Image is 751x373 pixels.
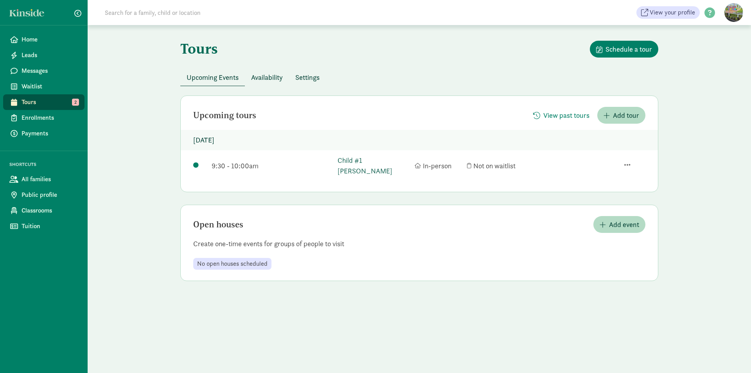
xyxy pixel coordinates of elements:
[187,72,239,83] span: Upcoming Events
[22,66,78,76] span: Messages
[295,72,320,83] span: Settings
[193,220,243,229] h2: Open houses
[22,82,78,91] span: Waitlist
[3,171,84,187] a: All families
[245,69,289,86] button: Availability
[712,335,751,373] iframe: Chat Widget
[197,260,268,267] span: No open houses scheduled
[181,239,658,249] p: Create one-time events for groups of people to visit
[72,99,79,106] span: 2
[3,79,84,94] a: Waitlist
[22,190,78,200] span: Public profile
[3,94,84,110] a: Tours 2
[22,113,78,123] span: Enrollments
[181,130,658,150] p: [DATE]
[609,219,639,230] span: Add event
[3,110,84,126] a: Enrollments
[212,160,333,171] div: 9:30 - 10:00am
[22,50,78,60] span: Leads
[593,216,645,233] button: Add event
[543,110,589,121] span: View past tours
[22,175,78,184] span: All families
[22,206,78,215] span: Classrooms
[22,222,78,231] span: Tuition
[3,187,84,203] a: Public profile
[3,63,84,79] a: Messages
[613,110,639,121] span: Add tour
[3,126,84,141] a: Payments
[100,5,320,20] input: Search for a family, child or location
[251,72,283,83] span: Availability
[415,160,464,171] div: In-person
[3,32,84,47] a: Home
[180,41,218,56] h1: Tours
[289,69,326,86] button: Settings
[22,35,78,44] span: Home
[3,218,84,234] a: Tuition
[527,107,596,124] button: View past tours
[590,41,658,58] button: Schedule a tour
[3,47,84,63] a: Leads
[650,8,695,17] span: View your profile
[22,97,78,107] span: Tours
[180,69,245,86] button: Upcoming Events
[605,44,652,54] span: Schedule a tour
[527,111,596,120] a: View past tours
[338,155,411,176] a: Child #1 [PERSON_NAME]
[22,129,78,138] span: Payments
[636,6,700,19] a: View your profile
[3,203,84,218] a: Classrooms
[467,160,540,171] div: Not on waitlist
[193,111,256,120] h2: Upcoming tours
[597,107,645,124] button: Add tour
